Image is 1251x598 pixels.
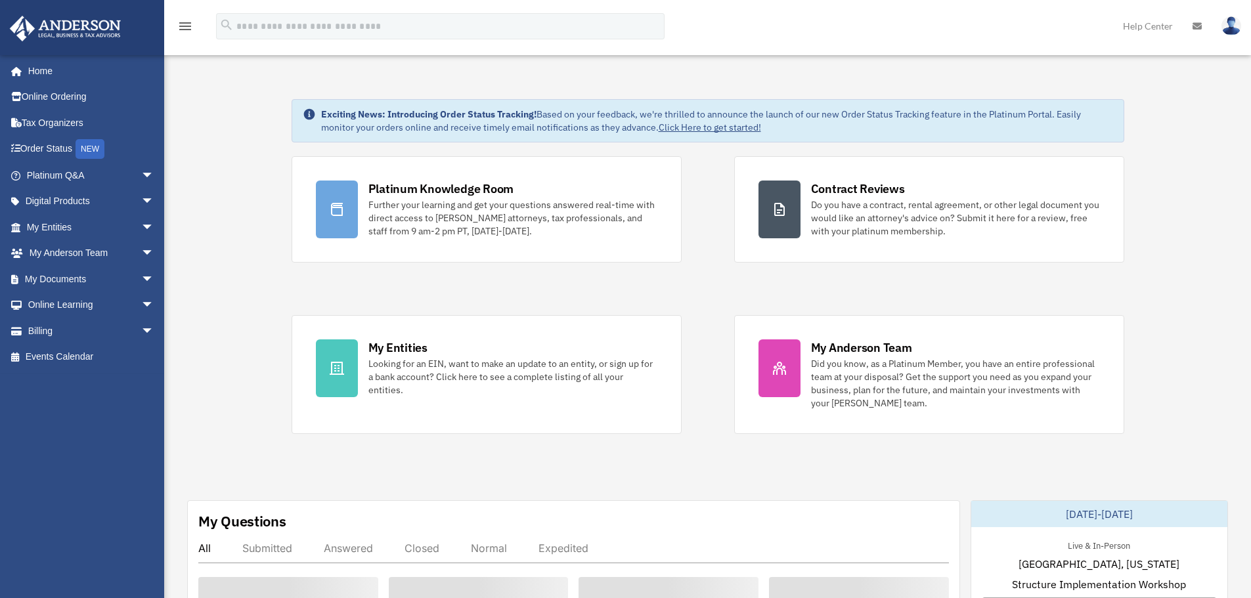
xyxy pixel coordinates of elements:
div: Based on your feedback, we're thrilled to announce the launch of our new Order Status Tracking fe... [321,108,1113,134]
a: My Entities Looking for an EIN, want to make an update to an entity, or sign up for a bank accoun... [292,315,682,434]
div: Looking for an EIN, want to make an update to an entity, or sign up for a bank account? Click her... [368,357,657,396]
a: My Documentsarrow_drop_down [9,266,174,292]
a: Click Here to get started! [659,121,761,133]
a: Online Learningarrow_drop_down [9,292,174,318]
a: My Anderson Team Did you know, as a Platinum Member, you have an entire professional team at your... [734,315,1124,434]
span: arrow_drop_down [141,240,167,267]
a: Order StatusNEW [9,136,174,163]
a: Billingarrow_drop_down [9,318,174,344]
a: Home [9,58,167,84]
div: My Questions [198,511,286,531]
div: Do you have a contract, rental agreement, or other legal document you would like an attorney's ad... [811,198,1100,238]
div: Answered [324,542,373,555]
div: All [198,542,211,555]
span: arrow_drop_down [141,162,167,189]
div: Contract Reviews [811,181,905,197]
div: Expedited [538,542,588,555]
a: My Anderson Teamarrow_drop_down [9,240,174,267]
div: [DATE]-[DATE] [971,501,1227,527]
div: NEW [76,139,104,159]
div: Did you know, as a Platinum Member, you have an entire professional team at your disposal? Get th... [811,357,1100,410]
a: Events Calendar [9,344,174,370]
span: arrow_drop_down [141,214,167,241]
span: [GEOGRAPHIC_DATA], [US_STATE] [1019,556,1179,572]
a: My Entitiesarrow_drop_down [9,214,174,240]
strong: Exciting News: Introducing Order Status Tracking! [321,108,537,120]
div: My Anderson Team [811,339,912,356]
a: Digital Productsarrow_drop_down [9,188,174,215]
div: Live & In-Person [1057,538,1141,551]
img: User Pic [1221,16,1241,35]
a: Platinum Q&Aarrow_drop_down [9,162,174,188]
a: Online Ordering [9,84,174,110]
div: Closed [405,542,439,555]
a: Platinum Knowledge Room Further your learning and get your questions answered real-time with dire... [292,156,682,263]
a: menu [177,23,193,34]
div: Normal [471,542,507,555]
span: arrow_drop_down [141,292,167,319]
span: arrow_drop_down [141,266,167,293]
span: arrow_drop_down [141,188,167,215]
span: Structure Implementation Workshop [1012,576,1186,592]
div: Platinum Knowledge Room [368,181,514,197]
img: Anderson Advisors Platinum Portal [6,16,125,41]
span: arrow_drop_down [141,318,167,345]
i: menu [177,18,193,34]
a: Contract Reviews Do you have a contract, rental agreement, or other legal document you would like... [734,156,1124,263]
div: Further your learning and get your questions answered real-time with direct access to [PERSON_NAM... [368,198,657,238]
i: search [219,18,234,32]
a: Tax Organizers [9,110,174,136]
div: Submitted [242,542,292,555]
div: My Entities [368,339,428,356]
